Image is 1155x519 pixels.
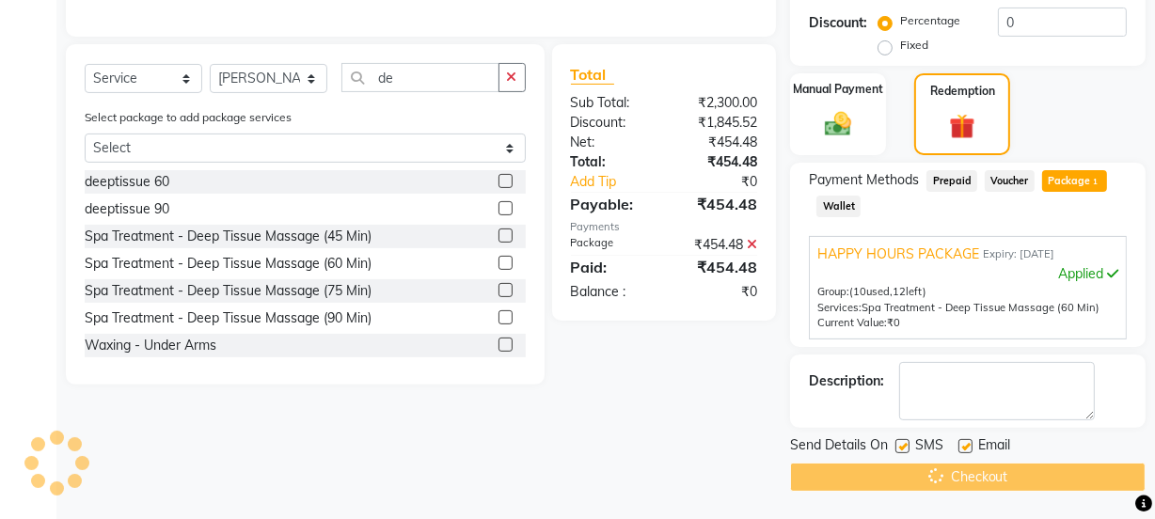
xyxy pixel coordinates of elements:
[887,316,900,329] span: ₹0
[915,435,943,459] span: SMS
[557,93,664,113] div: Sub Total:
[1090,177,1100,188] span: 1
[664,93,771,113] div: ₹2,300.00
[900,37,928,54] label: Fixed
[557,193,664,215] div: Payable:
[817,301,862,314] span: Services:
[557,282,664,302] div: Balance :
[809,371,884,391] div: Description:
[817,244,979,264] span: HAPPY HOURS PACKAGE
[85,336,216,355] div: Waxing - Under Arms
[341,63,499,92] input: Search or Scan
[85,109,292,126] label: Select package to add package services
[664,152,771,172] div: ₹454.48
[862,301,1100,314] span: Spa Treatment - Deep Tissue Massage (60 Min)
[926,170,977,192] span: Prepaid
[900,12,960,29] label: Percentage
[809,13,867,33] div: Discount:
[793,81,883,98] label: Manual Payment
[816,109,860,140] img: _cash.svg
[809,170,919,190] span: Payment Methods
[985,170,1035,192] span: Voucher
[85,199,169,219] div: deeptissue 90
[893,285,906,298] span: 12
[557,256,664,278] div: Paid:
[85,172,169,192] div: deeptissue 60
[983,246,1054,262] span: Expiry: [DATE]
[557,133,664,152] div: Net:
[664,282,771,302] div: ₹0
[978,435,1010,459] span: Email
[790,435,888,459] span: Send Details On
[664,193,771,215] div: ₹454.48
[816,196,861,217] span: Wallet
[664,113,771,133] div: ₹1,845.52
[664,133,771,152] div: ₹454.48
[817,264,1118,284] div: Applied
[85,254,372,274] div: Spa Treatment - Deep Tissue Massage (60 Min)
[571,65,614,85] span: Total
[941,111,982,142] img: _gift.svg
[85,227,372,246] div: Spa Treatment - Deep Tissue Massage (45 Min)
[557,152,664,172] div: Total:
[571,219,758,235] div: Payments
[557,172,682,192] a: Add Tip
[557,113,664,133] div: Discount:
[817,316,887,329] span: Current Value:
[85,308,372,328] div: Spa Treatment - Deep Tissue Massage (90 Min)
[817,285,849,298] span: Group:
[1042,170,1107,192] span: Package
[849,285,926,298] span: used, left)
[849,285,866,298] span: (10
[85,281,372,301] div: Spa Treatment - Deep Tissue Massage (75 Min)
[664,235,771,255] div: ₹454.48
[930,83,995,100] label: Redemption
[682,172,771,192] div: ₹0
[664,256,771,278] div: ₹454.48
[557,235,664,255] div: Package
